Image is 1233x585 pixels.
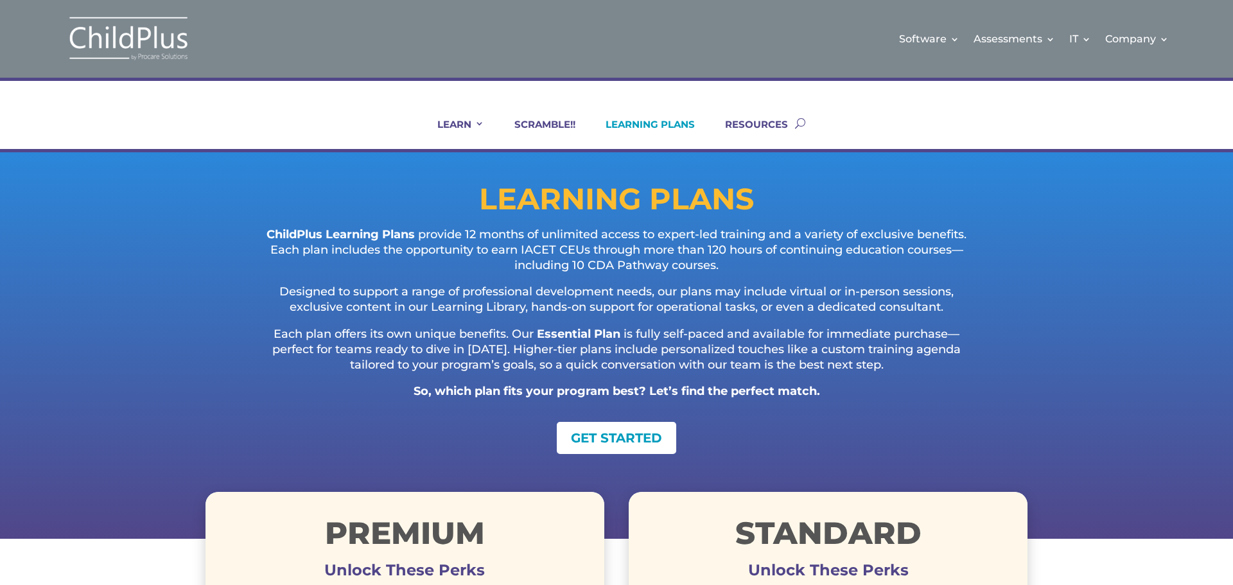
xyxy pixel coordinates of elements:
a: SCRAMBLE!! [498,118,575,149]
a: RESOURCES [709,118,788,149]
a: LEARN [421,118,484,149]
strong: So, which plan fits your program best? Let’s find the perfect match. [414,384,820,398]
a: Software [899,13,959,65]
p: Each plan offers its own unique benefits. Our is fully self-paced and available for immediate pur... [257,327,976,384]
h3: Unlock These Perks [205,570,604,577]
strong: ChildPlus Learning Plans [267,227,415,241]
p: provide 12 months of unlimited access to expert-led training and a variety of exclusive benefits.... [257,227,976,284]
h1: STANDARD [629,518,1027,555]
a: Assessments [974,13,1055,65]
a: Company [1105,13,1169,65]
h3: Unlock These Perks [629,570,1027,577]
strong: Essential Plan [537,327,620,341]
h1: Premium [205,518,604,555]
h1: LEARNING PLANS [205,184,1027,220]
p: Designed to support a range of professional development needs, our plans may include virtual or i... [257,284,976,327]
a: LEARNING PLANS [590,118,695,149]
a: IT [1069,13,1091,65]
a: GET STARTED [557,422,676,454]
